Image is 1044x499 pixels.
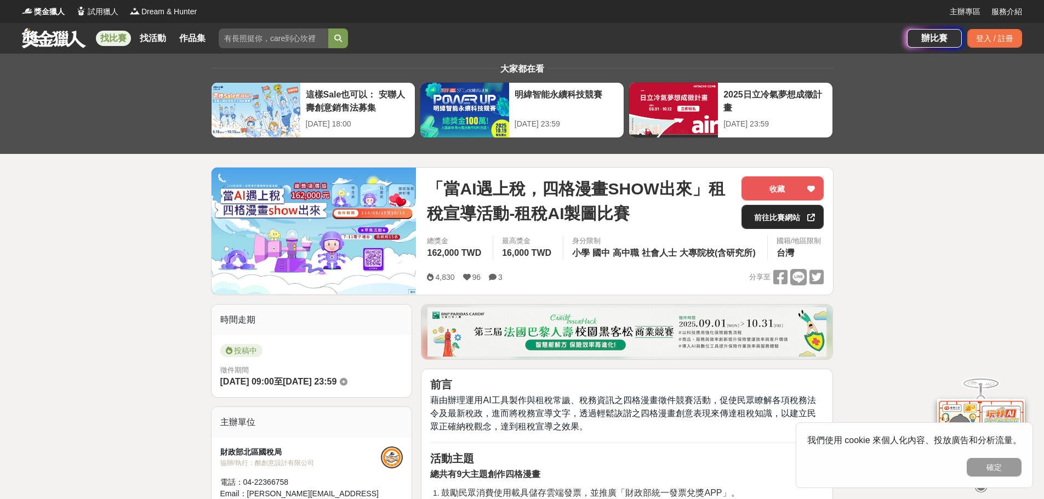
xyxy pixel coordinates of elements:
a: 作品集 [175,31,210,46]
span: 投稿中 [220,344,263,357]
img: 331336aa-f601-432f-a281-8c17b531526f.png [427,307,826,357]
div: 時間走期 [212,305,412,335]
span: 4,830 [435,273,454,282]
div: [DATE] 23:59 [515,118,618,130]
img: d2146d9a-e6f6-4337-9592-8cefde37ba6b.png [937,399,1025,472]
a: Logo試用獵人 [76,6,118,18]
a: 找比賽 [96,31,131,46]
span: 徵件期間 [220,366,249,374]
div: 主辦單位 [212,407,412,438]
a: 前往比賽網站 [741,205,824,229]
div: 這樣Sale也可以： 安聯人壽創意銷售法募集 [306,88,409,113]
div: 2025日立冷氣夢想成徵計畫 [723,88,827,113]
div: 協辦/執行： 酩創意設計有限公司 [220,458,381,468]
div: 電話： 04-22366758 [220,477,381,488]
span: 高中職 [613,248,639,257]
strong: 前言 [430,378,452,391]
span: 總獎金 [427,236,484,246]
span: 國中 [592,248,610,257]
span: [DATE] 09:00 [220,377,274,386]
button: 確定 [967,458,1022,477]
span: 我們使用 cookie 來個人化內容、投放廣告和分析流量。 [807,435,1022,445]
span: 162,000 TWD [427,248,481,257]
img: Cover Image [212,168,417,294]
div: 國籍/地區限制 [777,236,821,246]
div: [DATE] 23:59 [723,118,827,130]
a: 辦比賽 [907,29,962,48]
span: 社會人士 [642,248,677,257]
span: 「當AI遇上稅，四格漫畫SHOW出來」租稅宣導活動-租稅AI製圖比賽 [427,176,733,226]
img: Logo [22,5,33,16]
a: LogoDream & Hunter [129,6,197,18]
span: 藉由辦理運用AI工具製作與租稅常識、稅務資訊之四格漫畫徵件競賽活動，促使民眾瞭解各項稅務法令及最新稅政，進而將稅務宣導文字，透過輕鬆詼諧之四格漫畫創意表現來傳達租稅知識，以建立民眾正確納稅觀念，... [430,395,816,431]
span: 3 [498,273,503,282]
img: Logo [76,5,87,16]
input: 有長照挺你，care到心坎裡！青春出手，拍出照顧 影音徵件活動 [219,28,328,48]
span: 試用獵人 [88,6,118,18]
span: [DATE] 23:59 [283,377,336,386]
span: 16,000 TWD [502,248,551,257]
span: Dream & Hunter [141,6,197,18]
span: 小學 [572,248,590,257]
strong: 總共有9大主題創作四格漫畫 [430,469,540,479]
span: 分享至 [749,269,771,285]
div: [DATE] 18:00 [306,118,409,130]
div: 財政部北區國稅局 [220,446,381,458]
div: 身分限制 [572,236,758,246]
span: 大家都在看 [498,64,547,73]
a: 服務介紹 [991,6,1022,18]
a: 這樣Sale也可以： 安聯人壽創意銷售法募集[DATE] 18:00 [211,82,415,138]
div: 登入 / 註冊 [967,29,1022,48]
span: 至 [274,377,283,386]
span: 獎金獵人 [34,6,65,18]
a: 主辦專區 [950,6,980,18]
div: 明緯智能永續科技競賽 [515,88,618,113]
span: 96 [472,273,481,282]
span: 大專院校(含研究所) [680,248,756,257]
button: 收藏 [741,176,824,200]
strong: 活動主題 [430,452,474,464]
a: Logo獎金獵人 [22,6,65,18]
a: 明緯智能永續科技競賽[DATE] 23:59 [420,82,624,138]
a: 2025日立冷氣夢想成徵計畫[DATE] 23:59 [629,82,833,138]
span: 台灣 [777,248,794,257]
a: 找活動 [135,31,170,46]
span: 鼓勵民眾消費使用載具儲存雲端發票，並推廣「財政部統一發票兌獎APP」。 [441,488,739,497]
img: Logo [129,5,140,16]
span: 最高獎金 [502,236,554,246]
